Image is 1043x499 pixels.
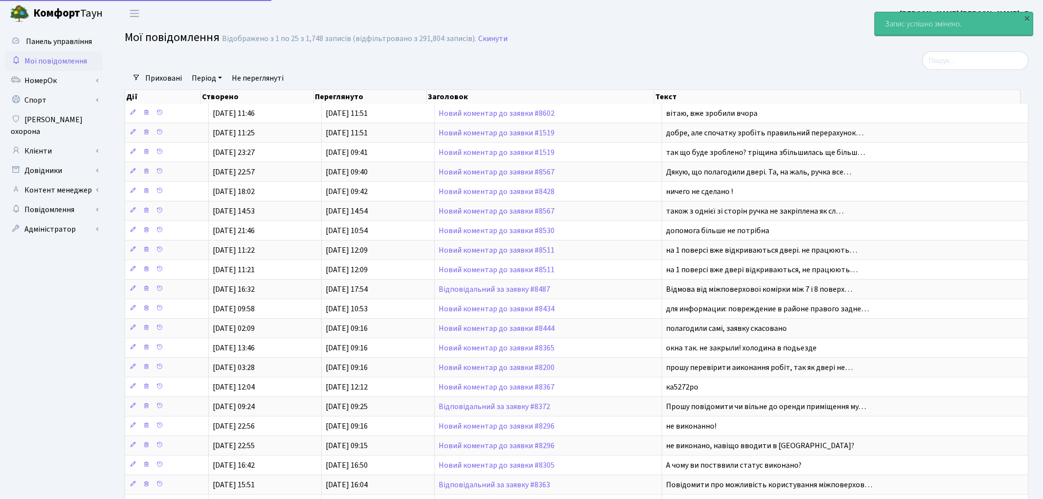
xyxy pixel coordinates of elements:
span: [DATE] 11:22 [213,245,255,256]
div: Відображено з 1 по 25 з 1,748 записів (відфільтровано з 291,804 записів). [222,34,476,43]
th: Заголовок [427,90,654,104]
a: Скинути [478,34,508,43]
span: Повідомити про можливість користування міжповерхов… [666,479,872,490]
a: Відповідальний за заявку #8487 [439,284,550,295]
span: [DATE] 12:09 [326,264,368,275]
a: Новий коментар до заявки #1519 [439,128,555,138]
th: Створено [201,90,314,104]
a: Спорт [5,90,103,110]
a: Відповідальний за заявку #8363 [439,479,550,490]
b: Комфорт [33,5,80,21]
th: Переглянуто [314,90,427,104]
span: [DATE] 16:04 [326,479,368,490]
span: на 1 поверсі вже двері відкриваються, не працюють… [666,264,858,275]
span: [DATE] 03:28 [213,362,255,373]
span: добре, але спочатку зробіть правильний перерахунок… [666,128,864,138]
a: Новий коментар до заявки #8511 [439,245,555,256]
a: Новий коментар до заявки #8296 [439,440,555,451]
a: Довідники [5,161,103,180]
a: Відповідальний за заявку #8372 [439,401,550,412]
a: Новий коментар до заявки #8444 [439,323,555,334]
a: Новий коментар до заявки #8367 [439,382,555,392]
span: Мої повідомлення [125,29,220,46]
span: [DATE] 09:16 [326,323,368,334]
span: [DATE] 09:42 [326,186,368,197]
span: [DATE] 12:12 [326,382,368,392]
a: Новий коментар до заявки #8602 [439,108,555,119]
a: Мої повідомлення [5,51,103,71]
a: Новий коментар до заявки #8567 [439,167,555,177]
span: [DATE] 09:25 [326,401,368,412]
span: полагодили самі, заявку скасовано [666,323,787,334]
a: Новий коментар до заявки #8296 [439,421,555,432]
a: Новий коментар до заявки #8305 [439,460,555,471]
input: Пошук... [922,51,1028,70]
span: ка5272ро [666,382,698,392]
span: [DATE] 22:57 [213,167,255,177]
span: [DATE] 23:27 [213,147,255,158]
span: вітаю, вже зробили вчора [666,108,757,119]
span: також з однієї зі сторін ручка не закріплена як сл… [666,206,843,217]
span: [DATE] 10:53 [326,304,368,314]
a: [PERSON_NAME] охорона [5,110,103,141]
span: для информации: повреждение в районе правого задне… [666,304,869,314]
span: [DATE] 09:40 [326,167,368,177]
span: [DATE] 21:46 [213,225,255,236]
span: не виконанно! [666,421,716,432]
a: Повідомлення [5,200,103,219]
a: Клієнти [5,141,103,161]
th: Текст [654,90,1021,104]
span: [DATE] 11:46 [213,108,255,119]
span: Мої повідомлення [24,56,87,66]
span: [DATE] 16:50 [326,460,368,471]
a: Адміністратор [5,219,103,239]
img: logo.png [10,4,29,23]
span: [DATE] 16:32 [213,284,255,295]
a: Новий коментар до заявки #8365 [439,343,555,353]
span: [DATE] 13:46 [213,343,255,353]
span: [DATE] 12:09 [326,245,368,256]
span: [DATE] 16:42 [213,460,255,471]
button: Переключити навігацію [122,5,147,22]
div: Запис успішно змінено. [875,12,1033,36]
span: [DATE] 09:16 [326,343,368,353]
span: [DATE] 11:21 [213,264,255,275]
a: Період [188,70,226,87]
span: [DATE] 17:54 [326,284,368,295]
a: НомерОк [5,71,103,90]
a: Новий коментар до заявки #8567 [439,206,555,217]
span: Таун [33,5,103,22]
span: [DATE] 11:51 [326,128,368,138]
span: Дякую, що полагодили двері. Та, на жаль, ручка все… [666,167,851,177]
span: Відмова від міжповерхової комірки між 7 і 8 поверх… [666,284,852,295]
span: допомога більше не потрібна [666,225,769,236]
th: Дії [125,90,201,104]
span: [DATE] 09:16 [326,421,368,432]
span: [DATE] 10:54 [326,225,368,236]
span: [DATE] 09:24 [213,401,255,412]
b: [PERSON_NAME] [PERSON_NAME]. Л. [900,8,1031,19]
span: Панель управління [26,36,92,47]
a: Новий коментар до заявки #8530 [439,225,555,236]
a: Новий коментар до заявки #8434 [439,304,555,314]
span: на 1 поверсі вже відкриваються двері. не працюють… [666,245,857,256]
a: Новий коментар до заявки #8511 [439,264,555,275]
a: Новий коментар до заявки #8200 [439,362,555,373]
span: [DATE] 11:51 [326,108,368,119]
span: [DATE] 14:54 [326,206,368,217]
span: прошу перевірити аиконання робіт, так як двері не… [666,362,853,373]
span: [DATE] 09:15 [326,440,368,451]
span: [DATE] 09:16 [326,362,368,373]
span: ничего не сделано ! [666,186,733,197]
a: Панель управління [5,32,103,51]
span: [DATE] 02:09 [213,323,255,334]
span: [DATE] 15:51 [213,479,255,490]
span: [DATE] 22:55 [213,440,255,451]
span: не виконано, навіщо вводити в [GEOGRAPHIC_DATA]? [666,440,854,451]
a: Не переглянуті [228,70,288,87]
span: Прошу повідомити чи вільне до оренди приміщення му… [666,401,866,412]
span: [DATE] 14:53 [213,206,255,217]
a: [PERSON_NAME] [PERSON_NAME]. Л. [900,8,1031,20]
a: Новий коментар до заявки #1519 [439,147,555,158]
span: А чому ви постввили статус виконано? [666,460,801,471]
